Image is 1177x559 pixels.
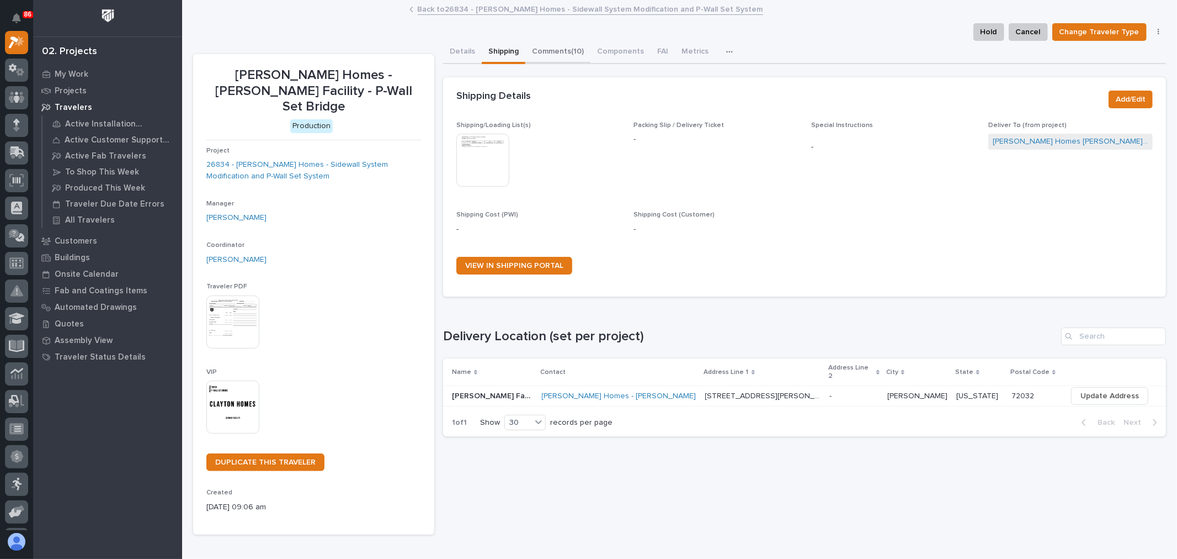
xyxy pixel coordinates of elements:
[65,167,139,177] p: To Shop This Week
[1059,25,1139,39] span: Change Traveler Type
[675,41,715,64] button: Metrics
[633,212,715,218] span: Shipping Cost (Customer)
[42,164,182,180] a: To Shop This Week
[811,122,873,129] span: Special Instructions
[65,119,174,129] p: Active Installation Travelers
[206,502,421,513] p: [DATE] 09:06 am
[1052,23,1147,41] button: Change Traveler Type
[42,180,182,196] a: Produced This Week
[1109,91,1153,108] button: Add/Edit
[541,366,566,378] p: Contact
[33,82,182,99] a: Projects
[33,99,182,115] a: Travelers
[55,253,90,263] p: Buildings
[981,25,997,39] span: Hold
[418,2,763,15] a: Back to26834 - [PERSON_NAME] Homes - Sidewall System Modification and P-Wall Set System
[456,224,621,235] p: -
[456,257,572,275] a: VIEW IN SHIPPING PORTAL
[206,283,247,290] span: Traveler PDF
[206,212,267,224] a: [PERSON_NAME]
[1091,418,1115,428] span: Back
[456,212,518,218] span: Shipping Cost (PWI)
[887,389,950,401] p: [PERSON_NAME]
[443,329,1057,345] h1: Delivery Location (set per project)
[542,392,696,401] a: [PERSON_NAME] Homes - [PERSON_NAME]
[452,366,471,378] p: Name
[206,489,232,496] span: Created
[215,458,316,466] span: DUPLICATE THIS TRAVELER
[206,159,421,182] a: 26834 - [PERSON_NAME] Homes - Sidewall System Modification and P-Wall Set System
[456,122,531,129] span: Shipping/Loading List(s)
[1071,387,1148,405] button: Update Address
[590,41,651,64] button: Components
[55,103,92,113] p: Travelers
[33,315,182,332] a: Quotes
[550,418,613,428] p: records per page
[55,270,119,279] p: Onsite Calendar
[1061,328,1166,345] input: Search
[65,199,164,209] p: Traveler Due Date Errors
[206,201,234,207] span: Manager
[5,530,28,553] button: users-avatar
[65,183,145,193] p: Produced This Week
[42,116,182,131] a: Active Installation Travelers
[24,10,31,18] p: 86
[1010,366,1050,378] p: Postal Code
[42,148,182,164] a: Active Fab Travelers
[443,41,482,64] button: Details
[1119,418,1166,428] button: Next
[33,282,182,299] a: Fab and Coatings Items
[206,453,324,471] a: DUPLICATE THIS TRAVELER
[65,215,115,225] p: All Travelers
[55,336,113,346] p: Assembly View
[55,303,137,313] p: Automated Drawings
[5,7,28,30] button: Notifications
[33,233,182,249] a: Customers
[633,122,724,129] span: Packing Slip / Delivery Ticket
[443,409,476,436] p: 1 of 1
[33,299,182,315] a: Automated Drawings
[955,366,973,378] p: State
[829,389,834,401] p: -
[65,135,174,145] p: Active Customer Support Travelers
[55,86,87,96] p: Projects
[633,224,798,235] p: -
[206,369,217,376] span: VIP
[55,352,146,362] p: Traveler Status Details
[456,91,531,103] h2: Shipping Details
[33,332,182,349] a: Assembly View
[33,66,182,82] a: My Work
[206,242,244,249] span: Coordinator
[55,319,84,329] p: Quotes
[811,141,976,153] p: -
[33,249,182,266] a: Buildings
[42,132,182,147] a: Active Customer Support Travelers
[65,151,146,161] p: Active Fab Travelers
[973,23,1004,41] button: Hold
[525,41,590,64] button: Comments (10)
[55,236,97,246] p: Customers
[828,362,874,382] p: Address Line 2
[55,286,147,296] p: Fab and Coatings Items
[465,262,563,270] span: VIEW IN SHIPPING PORTAL
[480,418,500,428] p: Show
[452,389,535,401] p: [PERSON_NAME] Facility
[443,386,1166,407] tr: [PERSON_NAME] Facility[PERSON_NAME] Facility [PERSON_NAME] Homes - [PERSON_NAME] [STREET_ADDRESS]...
[42,196,182,212] a: Traveler Due Date Errors
[42,46,97,58] div: 02. Projects
[505,417,531,429] div: 30
[482,41,525,64] button: Shipping
[1073,418,1119,428] button: Back
[651,41,675,64] button: FAI
[988,122,1067,129] span: Deliver To (from project)
[1016,25,1041,39] span: Cancel
[206,147,230,154] span: Project
[42,212,182,228] a: All Travelers
[993,136,1148,147] a: [PERSON_NAME] Homes [PERSON_NAME] Facility
[33,266,182,282] a: Onsite Calendar
[886,366,898,378] p: City
[1123,418,1148,428] span: Next
[705,389,823,401] p: [STREET_ADDRESS][PERSON_NAME]
[206,67,421,115] p: [PERSON_NAME] Homes - [PERSON_NAME] Facility - P-Wall Set Bridge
